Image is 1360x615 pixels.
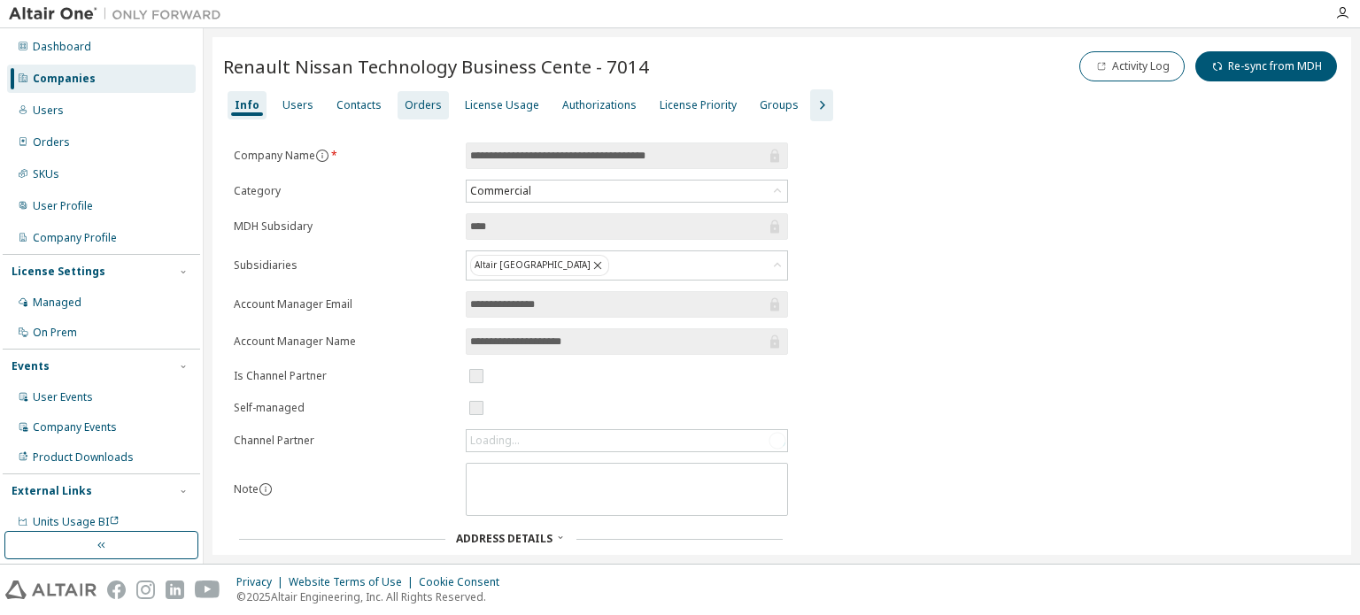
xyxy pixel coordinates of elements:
span: Renault Nissan Technology Business Cente - 7014 [223,54,649,79]
div: Company Events [33,420,117,434]
div: Dashboard [33,40,91,54]
div: Users [33,104,64,118]
div: Users [282,98,313,112]
label: Note [234,481,259,496]
label: Is Channel Partner [234,369,455,383]
div: Website Terms of Use [289,575,419,589]
div: Commercial [467,181,787,202]
img: youtube.svg [195,580,220,599]
div: Orders [405,98,442,112]
div: User Events [33,390,93,404]
button: information [315,149,329,163]
div: Managed [33,296,81,310]
div: License Usage [465,98,539,112]
div: On Prem [33,326,77,340]
p: © 2025 Altair Engineering, Inc. All Rights Reserved. [236,589,510,604]
span: Address Details [456,531,552,546]
label: MDH Subsidary [234,219,455,234]
div: Companies [33,72,96,86]
label: Channel Partner [234,434,455,448]
div: Cookie Consent [419,575,510,589]
span: Units Usage BI [33,514,120,529]
button: Re-sync from MDH [1195,51,1337,81]
label: Subsidiaries [234,258,455,273]
div: License Settings [12,265,105,279]
div: Company Profile [33,231,117,245]
label: Category [234,184,455,198]
img: instagram.svg [136,580,155,599]
div: Loading... [467,430,787,451]
img: altair_logo.svg [5,580,97,599]
div: External Links [12,484,92,498]
div: License Priority [660,98,737,112]
img: facebook.svg [107,580,126,599]
button: Activity Log [1079,51,1185,81]
label: Account Manager Email [234,297,455,311]
div: Altair [GEOGRAPHIC_DATA] [467,251,787,280]
label: Account Manager Name [234,334,455,349]
div: Commercial [467,181,534,201]
img: Altair One [9,5,230,23]
div: Groups [760,98,799,112]
div: Loading... [470,434,520,448]
div: Altair [GEOGRAPHIC_DATA] [470,255,609,276]
div: User Profile [33,199,93,213]
label: Company Name [234,149,455,163]
div: Privacy [236,575,289,589]
label: Self-managed [234,401,455,415]
div: Events [12,359,50,373]
div: Orders [33,135,70,150]
div: Product Downloads [33,450,134,465]
div: Authorizations [562,98,637,112]
button: information [259,482,273,496]
div: SKUs [33,167,59,181]
div: Info [235,98,259,112]
div: Contacts [336,98,382,112]
img: linkedin.svg [166,580,184,599]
